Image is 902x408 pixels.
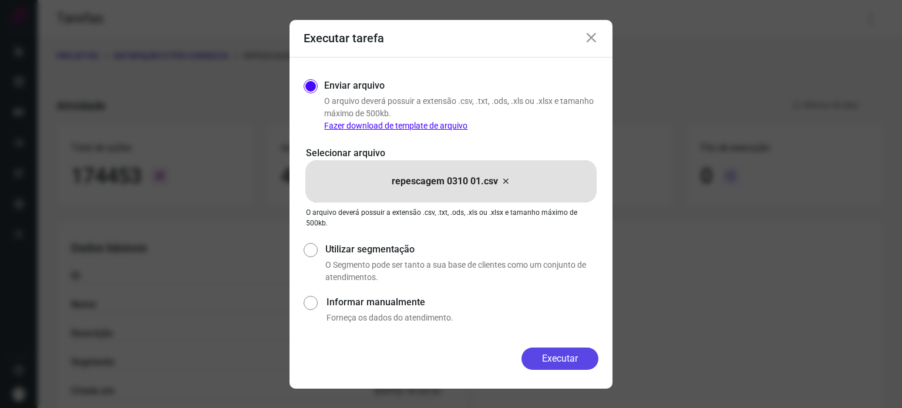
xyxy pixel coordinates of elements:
h3: Executar tarefa [304,31,384,45]
p: repescagem 0310 01.csv [392,174,498,188]
label: Informar manualmente [327,295,598,309]
label: Utilizar segmentação [325,242,598,257]
p: O arquivo deverá possuir a extensão .csv, .txt, .ods, .xls ou .xlsx e tamanho máximo de 500kb. [324,95,598,132]
p: Forneça os dados do atendimento. [327,312,598,324]
button: Executar [521,348,598,370]
a: Fazer download de template de arquivo [324,121,467,130]
label: Enviar arquivo [324,79,385,93]
p: O arquivo deverá possuir a extensão .csv, .txt, .ods, .xls ou .xlsx e tamanho máximo de 500kb. [306,207,596,228]
p: O Segmento pode ser tanto a sua base de clientes como um conjunto de atendimentos. [325,259,598,284]
p: Selecionar arquivo [306,146,596,160]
